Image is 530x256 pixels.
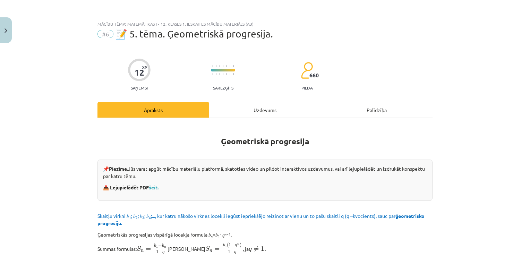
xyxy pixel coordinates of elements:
[225,231,231,237] sup: 𝑛−1
[103,165,427,180] p: 📌 Jūs varat apgūt mācību materiālu platformā, skatoties video un pildot interaktīvos uzdevumus, v...
[223,243,225,247] span: b
[97,22,433,26] div: Mācību tēma: Matemātikas i - 12. klases 1. ieskaites mācību materiāls (ab)
[237,243,239,245] span: n
[301,62,313,79] img: students-c634bb4e5e11cddfef0936a35e636f08e4e9abd3cc4e673bd6f9a4125e45ecb1.svg
[229,243,231,247] span: 1
[154,244,156,247] span: b
[219,65,220,67] img: icon-short-line-57e1e144782c952c97e751825c79c345078a6d821885a25fce030b3d8c18986b.svg
[135,68,144,77] div: 12
[142,65,147,69] span: XP
[97,213,425,226] span: Skaitļu virkni 𝑏 ; 𝑏 ; 𝑏 ; 𝑏 ;..., kur katru nākošo virknes locekli iegūst iepriekšējo reizinot a...
[103,184,160,190] strong: 📥 Lejupielādēt PDF
[309,72,319,78] span: 660
[205,246,210,251] span: S
[109,165,128,172] strong: Piezīme.
[5,28,7,33] img: icon-close-lesson-0947bae3869378f0d4975bcd49f059093ad1ed9edebbc8119c70593378902aed.svg
[234,251,236,254] span: q
[156,245,158,248] span: 1
[156,250,159,254] span: 1
[142,215,144,220] sub: 3
[210,250,212,252] span: n
[228,250,230,254] span: 1
[159,250,162,254] span: −
[137,246,141,251] span: S
[136,215,138,220] sub: 2
[214,248,220,251] span: =
[240,243,241,248] span: )
[97,102,209,118] div: Apraksts
[209,102,321,118] div: Uzdevums
[149,215,151,220] sub: 4
[162,244,164,247] span: b
[213,85,233,90] p: Sarežģīts
[128,85,151,90] p: Saņemsi
[301,85,313,90] p: pilda
[226,73,227,75] img: icon-short-line-57e1e144782c952c97e751825c79c345078a6d821885a25fce030b3d8c18986b.svg
[230,250,234,254] span: −
[212,73,213,75] img: icon-short-line-57e1e144782c952c97e751825c79c345078a6d821885a25fce030b3d8c18986b.svg
[212,65,213,67] img: icon-short-line-57e1e144782c952c97e751825c79c345078a6d821885a25fce030b3d8c18986b.svg
[149,184,159,190] a: šeit.
[261,246,266,251] span: 1.
[233,73,234,75] img: icon-short-line-57e1e144782c952c97e751825c79c345078a6d821885a25fce030b3d8c18986b.svg
[129,215,131,220] sub: 1
[141,250,144,252] span: n
[97,242,433,255] p: Summas formulas: [PERSON_NAME] , ja
[162,251,164,254] span: q
[233,65,234,67] img: icon-short-line-57e1e144782c952c97e751825c79c345078a6d821885a25fce030b3d8c18986b.svg
[219,73,220,75] img: icon-short-line-57e1e144782c952c97e751825c79c345078a6d821885a25fce030b3d8c18986b.svg
[97,231,433,238] p: Ģeometriskās progresijas vispārīgā locekļa formula 𝑏 =𝑏 ⋅ 𝑞 .
[235,245,237,248] span: q
[115,28,273,40] span: 📝 5. tēma. Ģeometriskā progresija.
[254,246,259,253] span: ≠
[211,233,213,239] sub: 𝑛
[218,233,220,239] sub: 1
[221,136,309,146] b: Ģeometriskā progresija
[164,246,166,248] span: n
[146,248,151,251] span: =
[226,65,227,67] img: icon-short-line-57e1e144782c952c97e751825c79c345078a6d821885a25fce030b3d8c18986b.svg
[321,102,433,118] div: Palīdzība
[97,30,113,38] span: #6
[231,244,235,247] span: −
[227,243,229,248] span: (
[249,248,252,252] span: q
[158,244,162,247] span: −
[225,245,227,247] span: 1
